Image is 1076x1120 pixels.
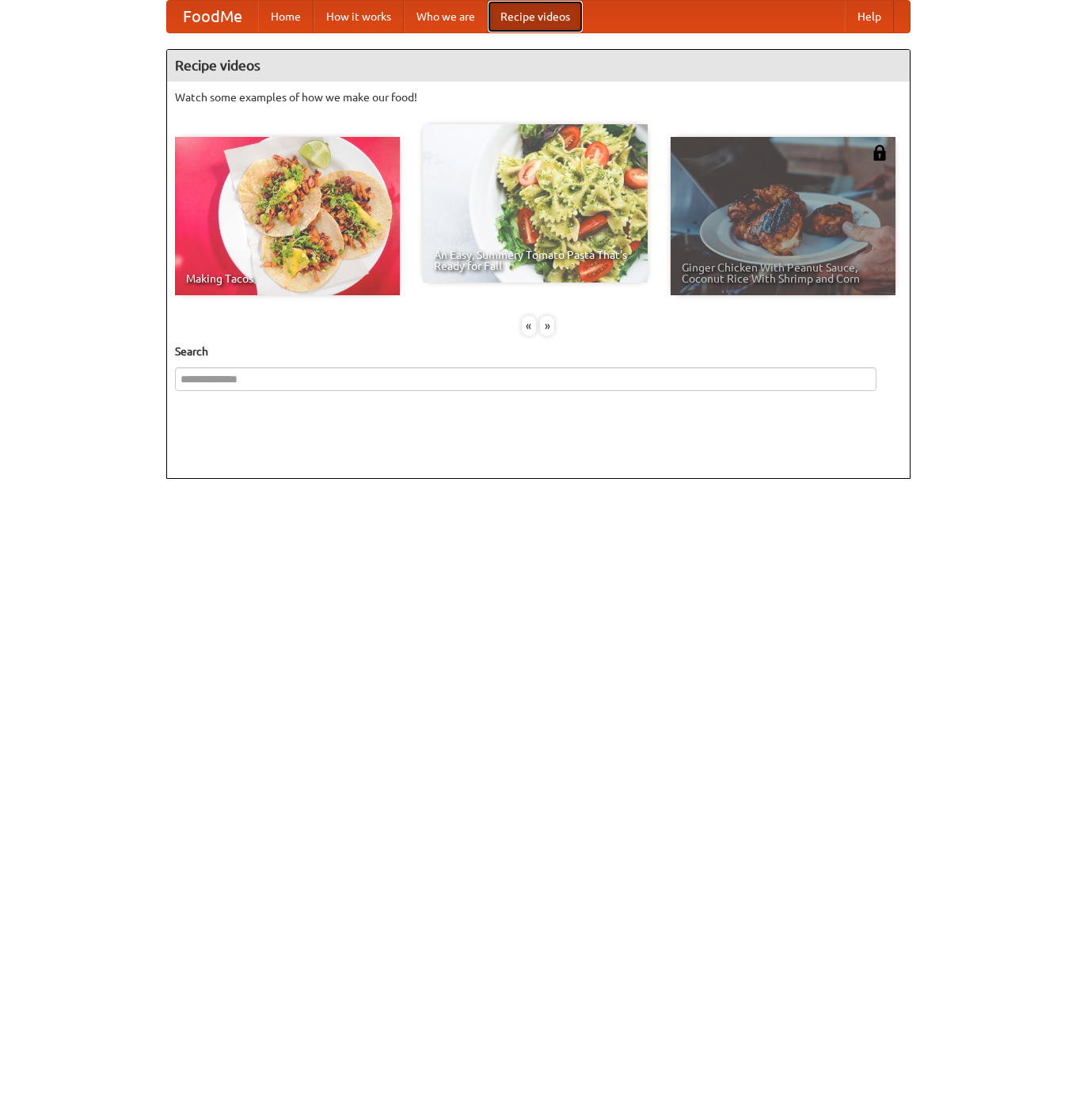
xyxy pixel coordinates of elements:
a: Who we are [404,1,488,32]
p: Watch some examples of how we make our food! [175,89,902,105]
h4: Recipe videos [167,50,910,82]
img: 483408.png [872,145,888,161]
span: An Easy, Summery Tomato Pasta That's Ready for Fall [434,249,637,271]
div: » [540,316,554,336]
h5: Search [175,344,902,359]
a: Making Tacos [175,137,400,295]
a: An Easy, Summery Tomato Pasta That's Ready for Fall [423,124,648,283]
a: FoodMe [167,1,258,32]
a: Help [845,1,894,32]
div: « [522,316,536,336]
a: Home [258,1,314,32]
a: How it works [314,1,404,32]
span: Making Tacos [186,273,389,284]
a: Recipe videos [488,1,583,32]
